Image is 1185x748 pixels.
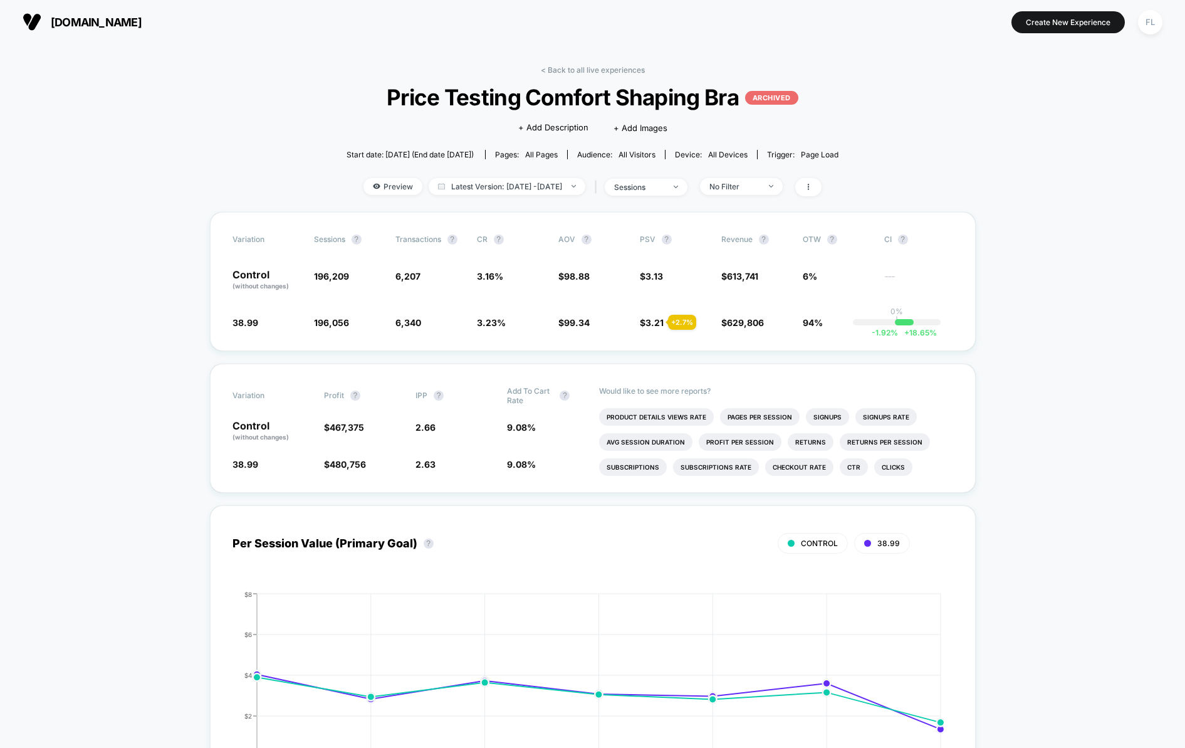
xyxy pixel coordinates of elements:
[801,539,838,548] span: CONTROL
[564,317,590,328] span: 99.34
[1011,11,1125,33] button: Create New Experience
[767,150,838,159] div: Trigger:
[560,391,570,401] button: ?
[665,150,757,159] span: Device:
[674,186,678,188] img: end
[244,630,252,638] tspan: $6
[769,185,773,187] img: end
[699,433,781,451] li: Profit Per Session
[720,408,800,426] li: Pages Per Session
[877,539,900,548] span: 38.99
[19,12,145,32] button: [DOMAIN_NAME]
[324,422,364,433] span: $
[709,182,760,191] div: No Filter
[788,433,833,451] li: Returns
[640,271,663,282] span: $
[330,459,366,470] span: 480,756
[759,234,769,245] button: ?
[721,317,764,328] span: $
[840,458,868,476] li: Ctr
[898,328,937,337] span: 18.65 %
[745,91,798,105] p: ARCHIVED
[232,270,301,291] p: Control
[232,234,301,245] span: Variation
[232,459,258,470] span: 38.99
[244,590,252,598] tspan: $8
[872,328,898,337] span: -1.92 %
[518,122,588,134] span: + Add Description
[890,307,903,316] p: 0%
[895,316,898,325] p: |
[525,150,558,159] span: all pages
[855,408,917,426] li: Signups Rate
[645,317,664,328] span: 3.21
[477,234,488,244] span: CR
[232,386,301,405] span: Variation
[721,271,758,282] span: $
[721,234,753,244] span: Revenue
[599,408,714,426] li: Product Details Views Rate
[438,183,445,189] img: calendar
[827,234,837,245] button: ?
[613,123,667,133] span: + Add Images
[494,234,504,245] button: ?
[23,13,41,31] img: Visually logo
[1134,9,1166,35] button: FL
[801,150,838,159] span: Page Load
[350,391,360,401] button: ?
[727,271,758,282] span: 613,741
[232,282,289,290] span: (without changes)
[244,712,252,719] tspan: $2
[314,234,345,244] span: Sessions
[558,271,590,282] span: $
[803,317,823,328] span: 94%
[324,459,366,470] span: $
[415,422,436,433] span: 2.66
[904,328,909,337] span: +
[507,422,536,433] span: 9.08 %
[558,317,590,328] span: $
[447,234,457,245] button: ?
[577,150,655,159] div: Audience:
[51,16,142,29] span: [DOMAIN_NAME]
[244,671,252,678] tspan: $4
[727,317,764,328] span: 629,806
[434,391,444,401] button: ?
[840,433,930,451] li: Returns Per Session
[803,271,817,282] span: 6%
[495,150,558,159] div: Pages:
[314,271,349,282] span: 196,209
[507,459,536,470] span: 9.08 %
[395,317,421,328] span: 6,340
[232,433,289,441] span: (without changes)
[395,271,420,282] span: 6,207
[395,234,441,244] span: Transactions
[592,178,605,196] span: |
[477,271,503,282] span: 3.16 %
[614,182,664,192] div: sessions
[477,317,506,328] span: 3.23 %
[1138,10,1162,34] div: FL
[232,317,258,328] span: 38.99
[541,65,645,75] a: < Back to all live experiences
[668,315,696,330] div: + 2.7 %
[662,234,672,245] button: ?
[898,234,908,245] button: ?
[582,234,592,245] button: ?
[424,539,434,549] button: ?
[599,458,667,476] li: Subscriptions
[673,458,759,476] li: Subscriptions Rate
[507,386,553,405] span: Add To Cart Rate
[806,408,849,426] li: Signups
[640,317,664,328] span: $
[874,458,912,476] li: Clicks
[371,84,813,110] span: Price Testing Comfort Shaping Bra
[429,178,585,195] span: Latest Version: [DATE] - [DATE]
[572,185,576,187] img: end
[884,234,953,245] span: CI
[415,459,436,470] span: 2.63
[558,234,575,244] span: AOV
[232,421,311,442] p: Control
[564,271,590,282] span: 98.88
[765,458,833,476] li: Checkout Rate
